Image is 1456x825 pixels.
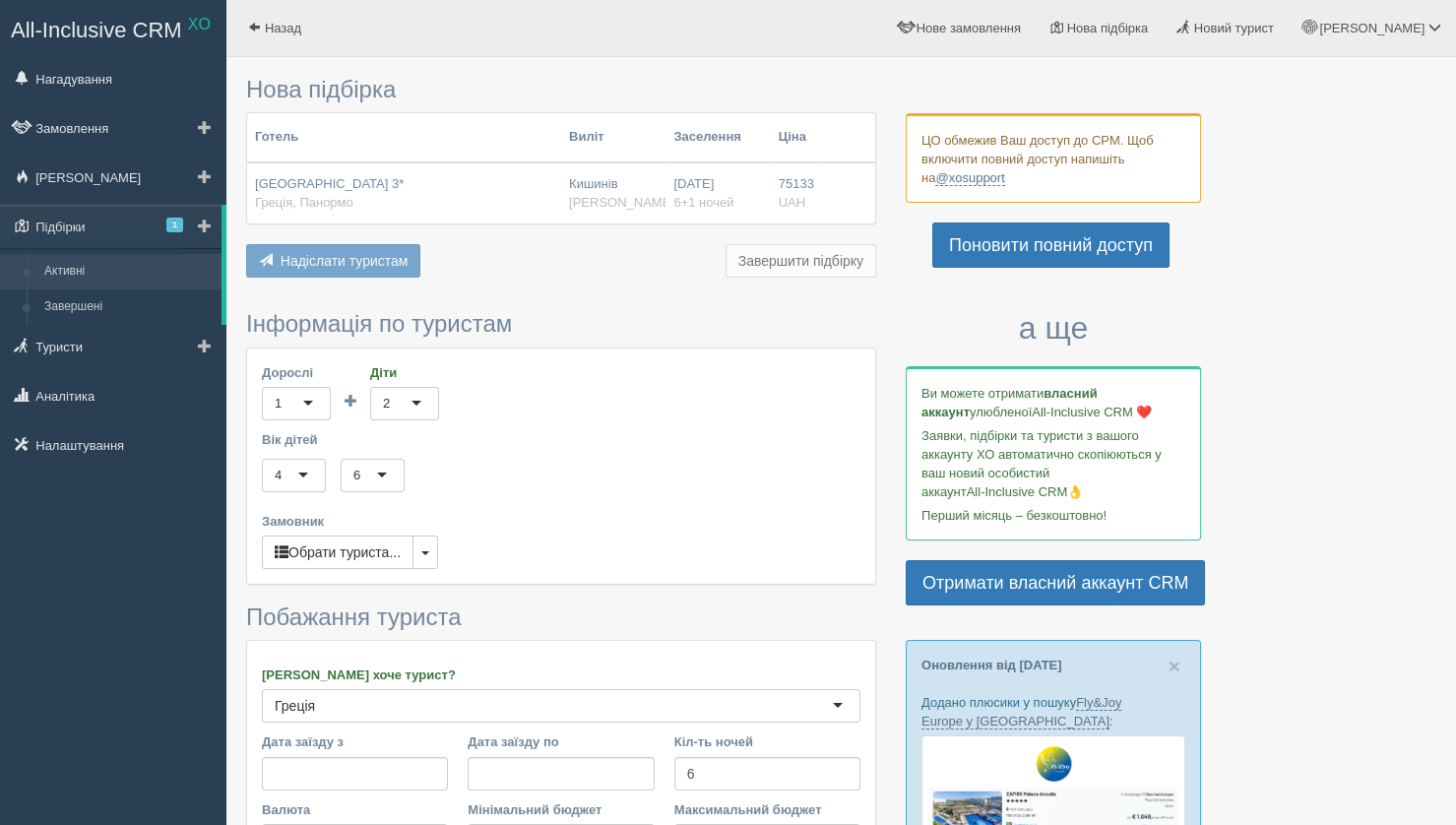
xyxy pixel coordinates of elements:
[921,658,1062,672] a: Оновлення від [DATE]
[275,394,282,413] div: 1
[1032,405,1152,419] span: All-Inclusive CRM ❤️
[921,693,1185,730] p: Додано плюсики у пошуку :
[1319,21,1424,35] span: [PERSON_NAME]
[921,695,1121,730] a: Fly&Joy Europe у [GEOGRAPHIC_DATA]
[262,732,448,751] label: Дата заїзду з
[247,113,561,162] th: Готель
[246,603,462,630] span: Побажання туриста
[1169,656,1180,676] button: Close
[1169,655,1180,677] span: ×
[674,757,860,791] input: 7-10 або 7,10,14
[281,253,409,269] span: Надіслати туристам
[353,466,360,485] div: 6
[771,113,823,162] th: Ціна
[246,311,876,337] h3: Інформація по туристам
[569,175,658,212] div: Кишинів
[275,696,315,716] div: Греція
[166,218,183,232] span: 1
[906,113,1201,203] div: ЦО обмежив Ваш доступ до СРМ. Щоб включити повний доступ напишіть на
[275,466,282,485] div: 4
[779,176,814,191] span: 75133
[1,1,225,55] a: All-Inclusive CRM XO
[35,289,222,325] a: Завершені
[932,222,1170,268] a: Поновити повний доступ
[265,21,301,35] span: Назад
[246,77,876,102] h3: Нова підбірка
[262,800,448,819] label: Валюта
[935,170,1004,186] a: @xosupport
[262,536,413,569] button: Обрати туриста...
[967,484,1084,499] span: All-Inclusive CRM👌
[262,512,860,531] label: Замовник
[468,800,654,819] label: Мінімальний бюджет
[906,560,1205,605] a: Отримати власний аккаунт CRM
[383,394,390,413] div: 2
[561,113,665,162] th: Виліт
[917,21,1021,35] span: Нове замовлення
[674,800,860,819] label: Максимальний бюджет
[674,732,860,751] label: Кіл-ть ночей
[665,113,770,162] th: Заселення
[246,244,420,278] button: Надіслати туристам
[921,386,1098,419] b: власний аккаунт
[262,363,331,382] label: Дорослі
[11,18,182,42] span: All-Inclusive CRM
[1194,21,1274,35] span: Новий турист
[255,195,353,210] span: Греція, Панормо
[921,506,1185,525] p: Перший місяць – безкоштовно!
[921,384,1185,421] p: Ви можете отримати улюбленої
[1067,21,1149,35] span: Нова підбірка
[262,666,860,684] label: [PERSON_NAME] хоче турист?
[255,176,404,191] span: [GEOGRAPHIC_DATA] 3*
[726,244,876,278] button: Завершити підбірку
[188,16,211,32] sup: XO
[779,195,805,210] span: UAH
[673,195,733,210] span: 6+1 ночей
[921,426,1185,501] p: Заявки, підбірки та туристи з вашого аккаунту ХО автоматично скопіюються у ваш новий особистий ак...
[262,430,860,449] label: Вік дітей
[906,311,1201,346] h3: а ще
[468,732,654,751] label: Дата заїзду по
[35,254,222,289] a: Активні
[673,175,762,212] div: [DATE]
[370,363,439,382] label: Діти
[569,195,674,210] span: [PERSON_NAME]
